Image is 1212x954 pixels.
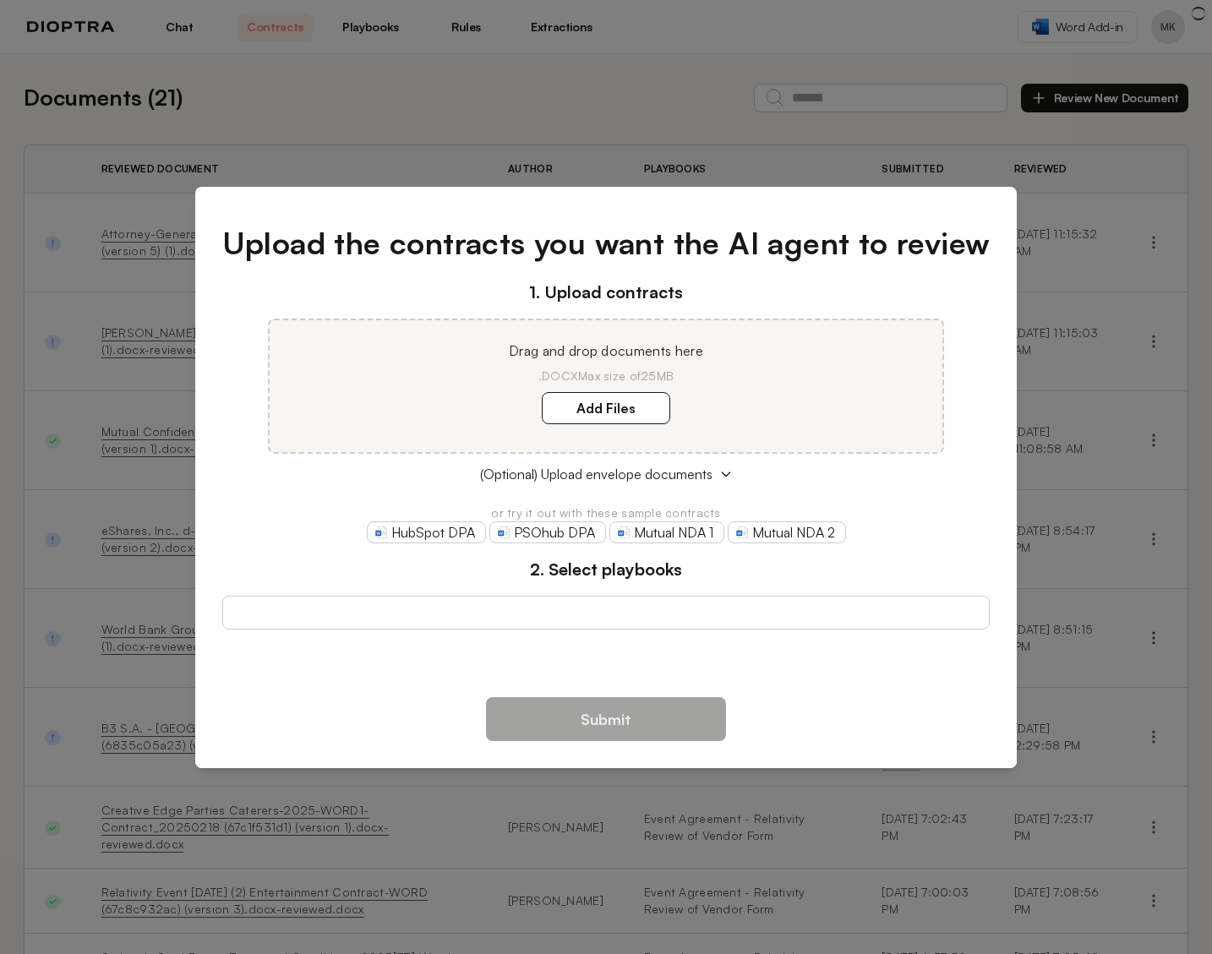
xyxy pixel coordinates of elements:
[222,557,991,582] h3: 2. Select playbooks
[489,521,606,543] a: PSOhub DPA
[222,280,991,305] h3: 1. Upload contracts
[728,521,846,543] a: Mutual NDA 2
[609,521,724,543] a: Mutual NDA 1
[290,368,922,384] p: .DOCX Max size of 25MB
[290,341,922,361] p: Drag and drop documents here
[367,521,486,543] a: HubSpot DPA
[222,464,991,484] button: (Optional) Upload envelope documents
[486,697,726,741] button: Submit
[222,504,991,521] p: or try it out with these sample contracts
[480,464,712,484] span: (Optional) Upload envelope documents
[542,392,670,424] label: Add Files
[222,221,991,266] h1: Upload the contracts you want the AI agent to review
